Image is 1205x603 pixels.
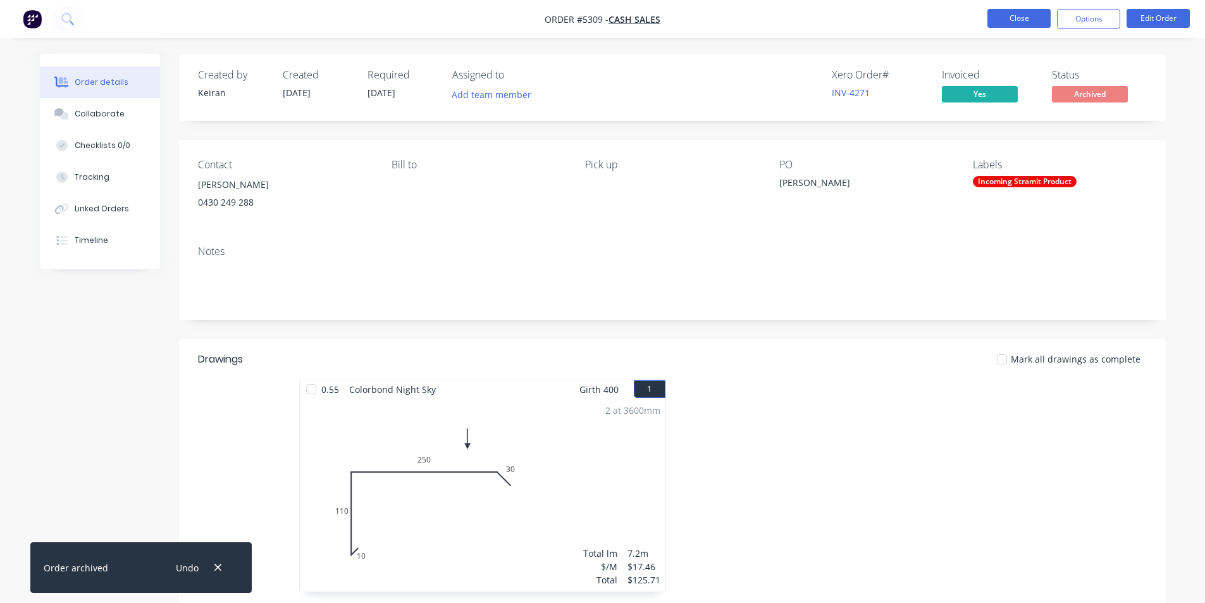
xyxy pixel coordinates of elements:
div: Total lm [583,547,617,560]
div: [PERSON_NAME]0430 249 288 [198,176,371,216]
span: [DATE] [368,87,395,99]
img: Factory [23,9,42,28]
div: 7.2m [627,547,660,560]
div: Created by [198,69,268,81]
button: Order details [40,66,160,98]
div: Tracking [75,171,109,183]
div: Incoming Stramit Product [973,176,1077,187]
button: Tracking [40,161,160,193]
span: Order #5309 - [545,13,609,25]
div: Order details [75,77,128,88]
button: Add team member [445,86,538,103]
div: $17.46 [627,560,660,573]
span: Mark all drawings as complete [1011,352,1140,366]
div: Keiran [198,86,268,99]
div: Contact [198,159,371,171]
button: Collaborate [40,98,160,130]
div: Total [583,573,617,587]
div: Drawings [198,352,243,367]
button: 1 [634,380,665,398]
div: 2 at 3600mm [605,404,660,417]
div: Timeline [75,235,108,246]
div: Created [283,69,352,81]
div: Collaborate [75,108,125,120]
div: $/M [583,560,617,573]
div: Status [1052,69,1147,81]
div: PO [779,159,953,171]
div: $125.71 [627,573,660,587]
button: Options [1057,9,1120,29]
div: Invoiced [942,69,1037,81]
button: Edit Order [1127,9,1190,28]
div: Notes [198,246,1147,258]
div: [PERSON_NAME] [779,176,937,194]
div: Linked Orders [75,203,129,214]
span: Archived [1052,86,1128,102]
div: Pick up [585,159,758,171]
div: Labels [973,159,1146,171]
a: Cash Sales [609,13,660,25]
div: Order archived [44,561,108,575]
button: Checklists 0/0 [40,130,160,161]
span: Colorbond Night Sky [344,380,441,399]
a: INV-4271 [832,87,870,99]
span: 0.55 [316,380,344,399]
span: [DATE] [283,87,311,99]
div: 0430 249 288 [198,194,371,211]
div: Required [368,69,437,81]
div: [PERSON_NAME] [198,176,371,194]
button: Timeline [40,225,160,256]
div: Xero Order # [832,69,927,81]
div: Assigned to [452,69,579,81]
span: Yes [942,86,1018,102]
button: Add team member [452,86,538,103]
span: Girth 400 [579,380,619,399]
div: Checklists 0/0 [75,140,130,151]
button: Close [987,9,1051,28]
button: Linked Orders [40,193,160,225]
button: Undo [169,559,205,576]
div: Bill to [392,159,565,171]
div: 010110250302 at 3600mmTotal lm$/MTotal7.2m$17.46$125.71 [300,399,665,592]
